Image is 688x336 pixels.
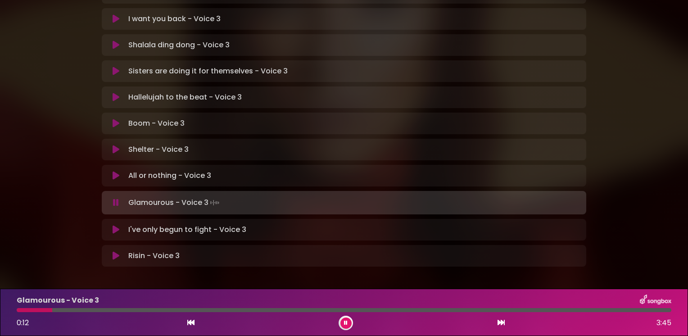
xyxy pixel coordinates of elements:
[17,295,99,306] p: Glamourous - Voice 3
[128,250,180,261] p: Risin - Voice 3
[128,40,230,50] p: Shalala ding dong - Voice 3
[128,170,211,181] p: All or nothing - Voice 3
[128,196,221,209] p: Glamourous - Voice 3
[208,196,221,209] img: waveform4.gif
[128,118,185,129] p: Boom - Voice 3
[128,92,242,103] p: Hallelujah to the beat - Voice 3
[640,295,671,306] img: songbox-logo-white.png
[128,144,189,155] p: Shelter - Voice 3
[128,224,246,235] p: I've only begun to fight - Voice 3
[128,66,288,77] p: Sisters are doing it for themselves - Voice 3
[128,14,221,24] p: I want you back - Voice 3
